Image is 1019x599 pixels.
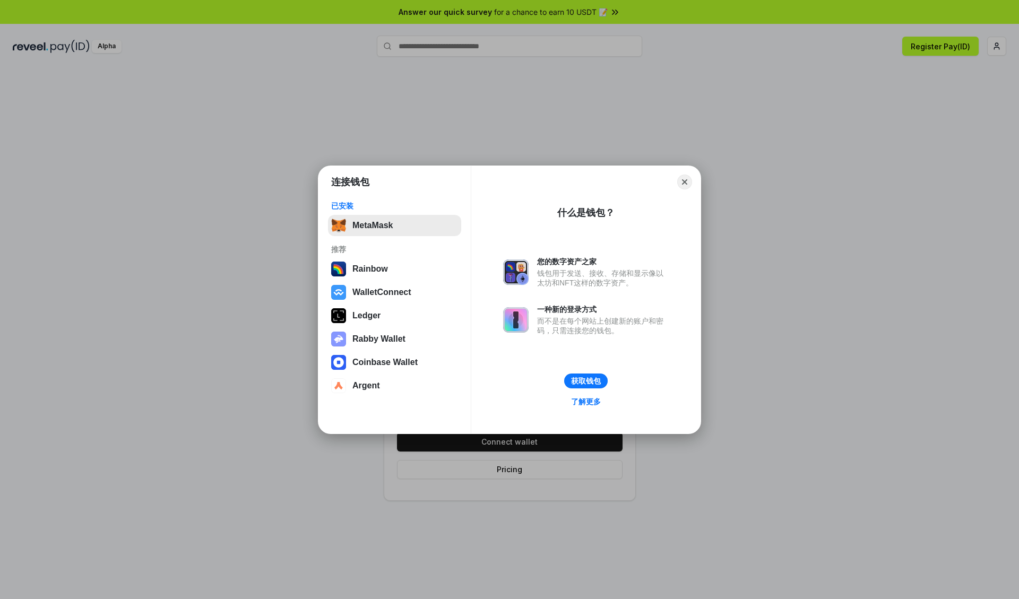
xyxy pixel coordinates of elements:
[352,221,393,230] div: MetaMask
[331,332,346,346] img: svg+xml,%3Csvg%20xmlns%3D%22http%3A%2F%2Fwww.w3.org%2F2000%2Fsvg%22%20fill%3D%22none%22%20viewBox...
[328,328,461,350] button: Rabby Wallet
[331,245,458,254] div: 推荐
[537,316,669,335] div: 而不是在每个网站上创建新的账户和密码，只需连接您的钱包。
[328,258,461,280] button: Rainbow
[331,308,346,323] img: svg+xml,%3Csvg%20xmlns%3D%22http%3A%2F%2Fwww.w3.org%2F2000%2Fsvg%22%20width%3D%2228%22%20height%3...
[537,257,669,266] div: 您的数字资产之家
[331,262,346,276] img: svg+xml,%3Csvg%20width%3D%22120%22%20height%3D%22120%22%20viewBox%3D%220%200%20120%20120%22%20fil...
[328,375,461,396] button: Argent
[537,305,669,314] div: 一种新的登录方式
[328,352,461,373] button: Coinbase Wallet
[352,311,381,320] div: Ledger
[503,307,529,333] img: svg+xml,%3Csvg%20xmlns%3D%22http%3A%2F%2Fwww.w3.org%2F2000%2Fsvg%22%20fill%3D%22none%22%20viewBox...
[557,206,615,219] div: 什么是钱包？
[352,264,388,274] div: Rainbow
[331,285,346,300] img: svg+xml,%3Csvg%20width%3D%2228%22%20height%3D%2228%22%20viewBox%3D%220%200%2028%2028%22%20fill%3D...
[537,268,669,288] div: 钱包用于发送、接收、存储和显示像以太坊和NFT这样的数字资产。
[352,381,380,390] div: Argent
[352,288,411,297] div: WalletConnect
[503,259,529,285] img: svg+xml,%3Csvg%20xmlns%3D%22http%3A%2F%2Fwww.w3.org%2F2000%2Fsvg%22%20fill%3D%22none%22%20viewBox...
[564,374,608,388] button: 获取钱包
[352,358,418,367] div: Coinbase Wallet
[571,397,601,406] div: 了解更多
[328,282,461,303] button: WalletConnect
[331,378,346,393] img: svg+xml,%3Csvg%20width%3D%2228%22%20height%3D%2228%22%20viewBox%3D%220%200%2028%2028%22%20fill%3D...
[352,334,405,344] div: Rabby Wallet
[328,305,461,326] button: Ledger
[331,355,346,370] img: svg+xml,%3Csvg%20width%3D%2228%22%20height%3D%2228%22%20viewBox%3D%220%200%2028%2028%22%20fill%3D...
[331,218,346,233] img: svg+xml,%3Csvg%20fill%3D%22none%22%20height%3D%2233%22%20viewBox%3D%220%200%2035%2033%22%20width%...
[677,175,692,189] button: Close
[331,201,458,211] div: 已安装
[565,395,607,409] a: 了解更多
[571,376,601,386] div: 获取钱包
[331,176,369,188] h1: 连接钱包
[328,215,461,236] button: MetaMask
